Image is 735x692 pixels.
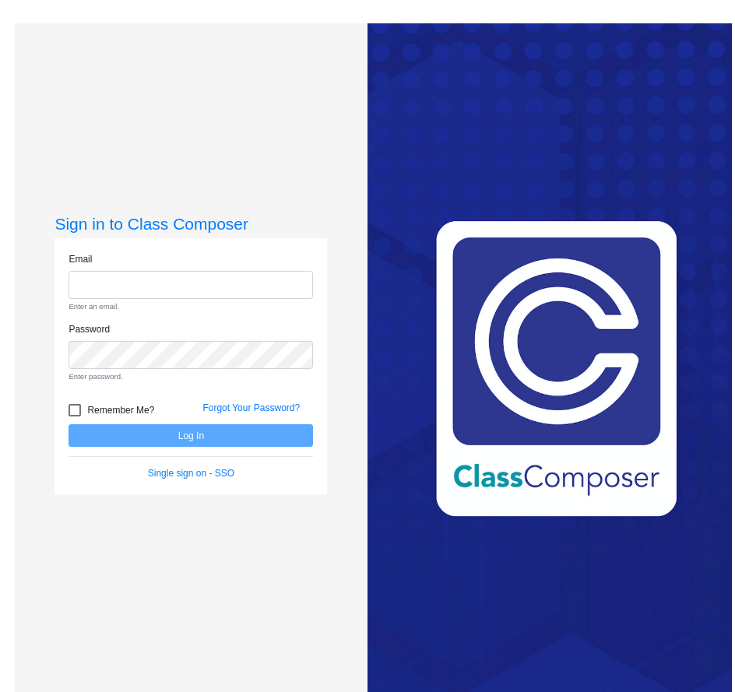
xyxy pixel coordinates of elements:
[55,214,327,234] h3: Sign in to Class Composer
[69,322,110,336] label: Password
[69,424,313,447] button: Log In
[148,468,234,479] a: Single sign on - SSO
[87,401,154,420] span: Remember Me?
[69,252,92,266] label: Email
[202,402,300,413] a: Forgot Your Password?
[69,301,313,312] small: Enter an email.
[69,371,313,382] small: Enter password.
